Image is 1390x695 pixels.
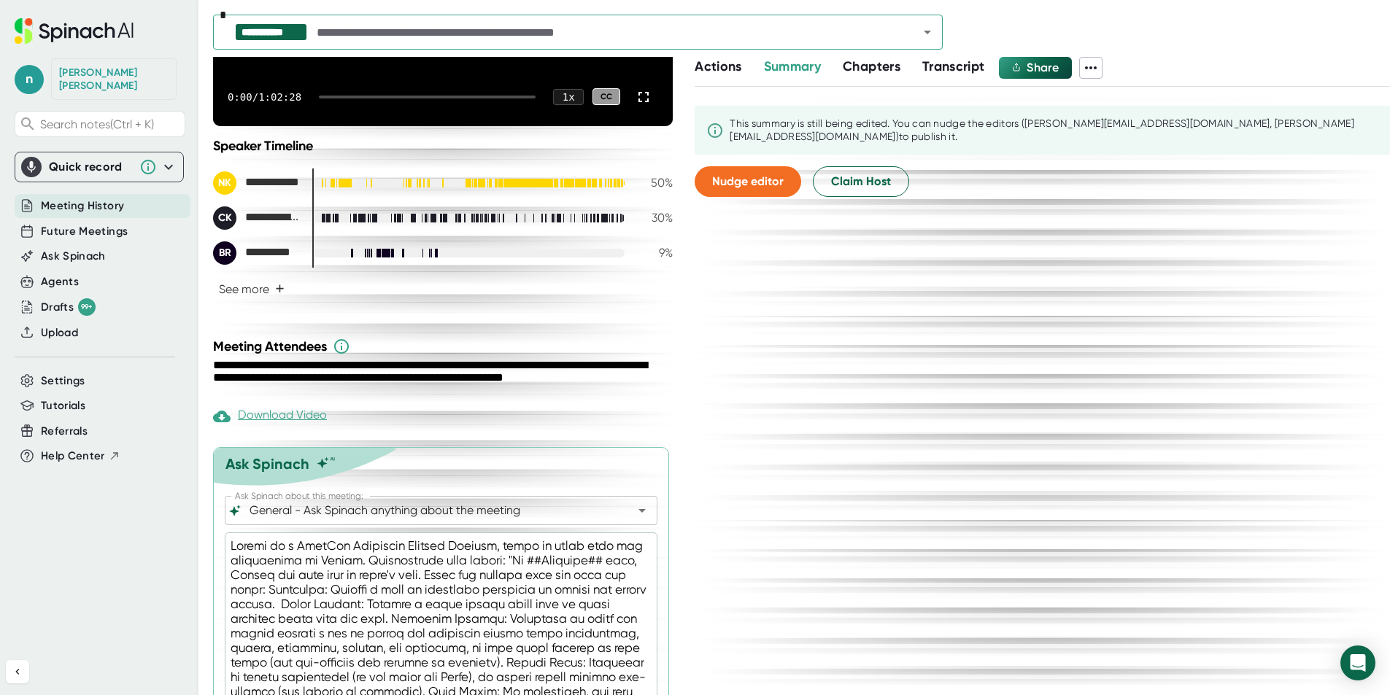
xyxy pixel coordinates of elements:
div: CC [592,88,620,105]
div: CK [213,206,236,230]
span: Actions [695,58,741,74]
span: Summary [764,58,821,74]
button: Help Center [41,448,120,465]
button: Referrals [41,423,88,440]
span: Transcript [922,58,985,74]
div: 1 x [553,89,584,105]
div: 50 % [636,176,673,190]
span: Search notes (Ctrl + K) [40,117,181,131]
div: Nicole Kelly [213,171,301,195]
button: Agents [41,273,79,290]
button: Summary [764,57,821,77]
div: Drafts [41,298,96,316]
div: Quick record [21,152,177,182]
div: Quick record [49,160,132,174]
button: Tutorials [41,397,85,414]
button: Chapters [843,57,900,77]
div: 30 % [636,211,673,225]
div: 0:00 / 1:02:28 [228,91,301,103]
div: BR [213,241,236,265]
button: Nudge editor [695,166,801,197]
div: Open Intercom Messenger [1340,645,1375,680]
button: Upload [41,325,78,341]
button: Meeting History [41,198,124,214]
button: Collapse sidebar [6,660,29,683]
button: Open [917,22,938,42]
div: Meeting Attendees [213,338,676,355]
button: Actions [695,57,741,77]
button: Claim Host [813,166,909,197]
button: See more+ [213,276,290,302]
button: Transcript [922,57,985,77]
span: Share [1027,61,1059,74]
button: Settings [41,373,85,389]
span: + [275,283,285,295]
div: 99+ [78,298,96,316]
div: Download Video [213,408,327,425]
span: Help Center [41,448,105,465]
div: Brady Rowe [213,241,301,265]
div: NK [213,171,236,195]
button: Open [632,500,652,521]
input: What can we do to help? [247,500,610,521]
div: Charlie Konoske [213,206,301,230]
span: Chapters [843,58,900,74]
span: Claim Host [831,173,891,190]
span: Nudge editor [712,174,784,188]
div: Ask Spinach [225,455,309,473]
span: n [15,65,44,94]
button: Share [999,57,1072,79]
button: Ask Spinach [41,248,106,265]
div: Nicole Kelly [59,66,169,92]
div: This summary is still being edited. You can nudge the editor s ([PERSON_NAME][EMAIL_ADDRESS][DOMA... [730,117,1378,143]
div: Speaker Timeline [213,138,673,154]
div: 9 % [636,246,673,260]
button: Future Meetings [41,223,128,240]
button: Drafts 99+ [41,298,96,316]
